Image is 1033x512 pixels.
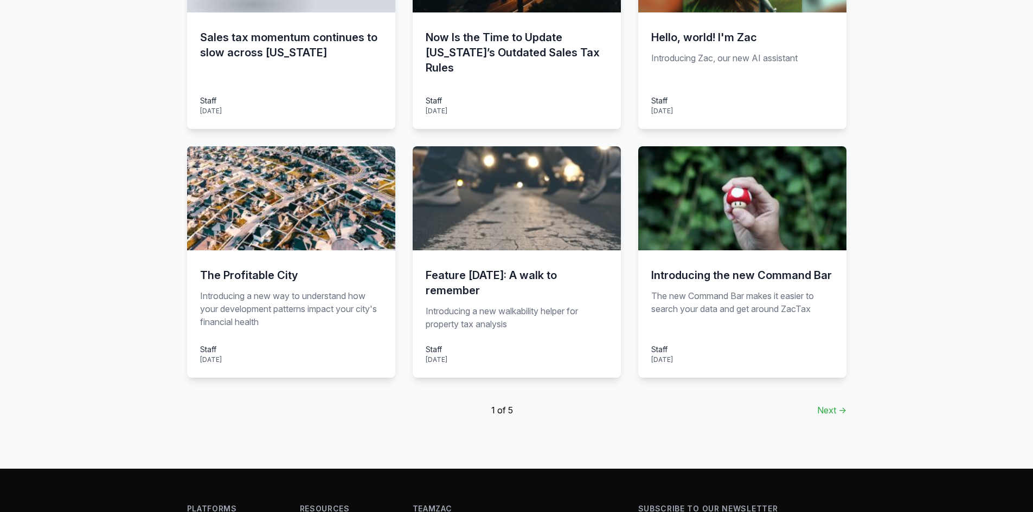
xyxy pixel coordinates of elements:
[651,268,833,283] h3: Introducing the new Command Bar
[200,268,382,283] h3: The Profitable City
[651,344,673,355] div: Staff
[426,304,608,330] p: Introducing a new walkability helper for property tax analysis
[651,107,673,115] time: [DATE]
[651,355,673,364] time: [DATE]
[200,355,222,364] time: [DATE]
[651,95,673,106] div: Staff
[200,95,222,106] div: Staff
[426,268,608,298] h3: Feature [DATE]: A walk to remember
[426,30,608,75] h3: Now Is the Time to Update [US_STATE]’s Outdated Sales Tax Rules
[413,146,621,250] img: walkability-zones.jpg
[187,146,395,378] a: The Profitable City Introducing a new way to understand how your development patterns impact your...
[426,95,447,106] div: Staff
[426,107,447,115] time: [DATE]
[426,355,447,364] time: [DATE]
[638,146,846,378] a: Introducing the new Command Bar The new Command Bar makes it easier to search your data and get a...
[638,146,846,250] img: level-up-command-bar.jpg
[413,146,621,378] a: Feature [DATE]: A walk to remember Introducing a new walkability helper for property tax analysis...
[200,344,222,355] div: Staff
[651,30,833,45] h3: Hello, world! I'm Zac
[200,30,382,60] h3: Sales tax momentum continues to slow across [US_STATE]
[426,344,447,355] div: Staff
[200,107,222,115] time: [DATE]
[200,289,382,330] p: Introducing a new way to understand how your development patterns impact your city's financial he...
[651,289,833,330] p: The new Command Bar makes it easier to search your data and get around ZacTax
[187,146,395,250] img: sfr-neighborhood.jpg
[651,51,833,82] p: Introducing Zac, our new AI assistant
[817,404,846,417] a: Next →
[491,404,513,417] span: 1 of 5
